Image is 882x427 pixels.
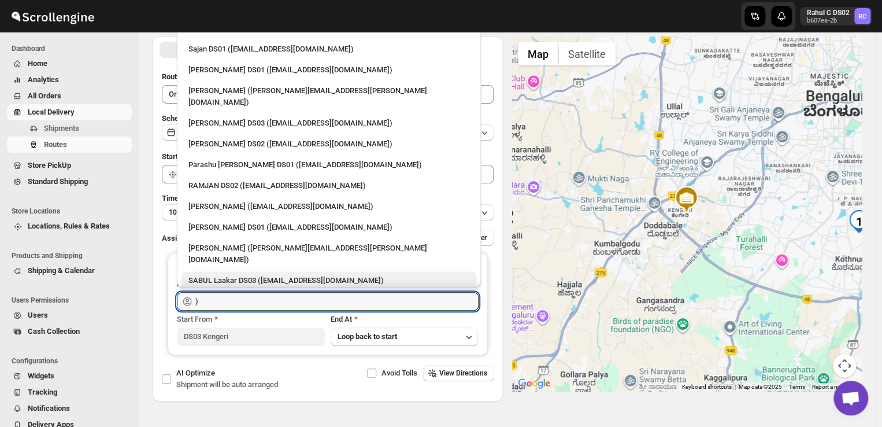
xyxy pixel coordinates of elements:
div: [PERSON_NAME] ([PERSON_NAME][EMAIL_ADDRESS][PERSON_NAME][DOMAIN_NAME]) [188,85,469,108]
img: ScrollEngine [9,2,96,31]
span: Users [28,311,48,319]
button: All Route Options [160,42,327,58]
div: End At [331,314,479,325]
button: [DATE]|[DATE] [162,124,494,141]
li: Parashu Veera Kesavan DS01 (biwenel172@amcret.com) [177,153,481,174]
div: [PERSON_NAME] ([EMAIL_ADDRESS][DOMAIN_NAME]) [188,201,469,212]
div: Parashu [PERSON_NAME] DS01 ([EMAIL_ADDRESS][DOMAIN_NAME]) [188,159,469,171]
button: Shipping & Calendar [7,263,132,279]
div: SABUL Laakar DS03 ([EMAIL_ADDRESS][DOMAIN_NAME]) [188,275,469,286]
a: Report a map error [812,384,858,390]
span: Widgets [28,371,54,380]
span: Local Delivery [28,108,75,116]
li: SABUL Laakar DS03 (pokogin390@dextrago.com) [177,269,481,290]
div: [PERSON_NAME] DS01 ([EMAIL_ADDRESS][DOMAIN_NAME]) [188,222,469,233]
div: [PERSON_NAME] DS01 ([EMAIL_ADDRESS][DOMAIN_NAME]) [188,64,469,76]
li: Jubed DS01 (gedoc78193@dariolo.com) [177,58,481,79]
button: Tracking [7,384,132,400]
span: Store PickUp [28,161,71,170]
span: Scheduled for [162,114,208,123]
li: Sajan DS01 (lofadat883@coderdir.com) [177,38,481,58]
img: Google [515,376,553,391]
span: Rahul C DS02 [854,8,870,24]
span: Assign to [162,234,193,242]
div: [PERSON_NAME] DS03 ([EMAIL_ADDRESS][DOMAIN_NAME]) [188,117,469,129]
li: Narjit Magar (narjit.magar@home-run.co) [177,79,481,112]
div: RAMJAN DS02 ([EMAIL_ADDRESS][DOMAIN_NAME]) [188,180,469,192]
span: Products and Shipping [12,251,133,260]
button: Keyboard shortcuts [682,383,732,391]
span: All Orders [28,91,61,100]
span: Start From [177,315,212,323]
div: [PERSON_NAME] ([PERSON_NAME][EMAIL_ADDRESS][PERSON_NAME][DOMAIN_NAME]) [188,242,469,266]
span: Locations, Rules & Rates [28,222,110,230]
button: Map camera controls [833,354,856,377]
button: Widgets [7,368,132,384]
span: Store Locations [12,207,133,216]
button: Home [7,56,132,72]
span: View Directions [439,369,487,378]
div: 1 [847,210,870,233]
p: Rahul C DS02 [807,8,850,17]
span: Cash Collection [28,327,80,336]
span: Time Per Stop [162,194,209,203]
span: Route Name [162,72,202,81]
li: RAMJAN DS02 (rixatoc168@evoxury.com) [177,174,481,195]
p: b607ea-2b [807,17,850,24]
button: Cash Collection [7,323,132,340]
span: Start Location (Warehouse) [162,152,253,161]
span: Analytics [28,75,59,84]
div: Sajan DS01 ([EMAIL_ADDRESS][DOMAIN_NAME]) [188,43,469,55]
a: Terms (opens in new tab) [789,384,805,390]
span: Shipments [44,124,79,132]
span: Routes [44,140,67,149]
span: Standard Shipping [28,177,88,186]
li: Saharul DS01 (yedesam921@cavoyar.com) [177,216,481,237]
span: Loop back to start [338,332,397,341]
li: MOSTUFA DS02 (laget84182@euleina.com) [177,132,481,153]
button: Show street map [518,42,558,65]
span: Map data ©2025 [739,384,782,390]
span: Home [28,59,47,68]
button: 10 minutes [162,204,494,220]
button: View Directions [423,365,494,381]
span: Add More Driver [436,233,487,242]
button: Users [7,307,132,323]
span: Tracking [28,388,57,396]
button: Shipments [7,120,132,137]
div: All Route Options [153,62,503,393]
button: Routes [7,137,132,153]
span: Dashboard [12,44,133,53]
span: Shipping & Calendar [28,266,95,275]
span: 10 minutes [169,208,203,217]
li: Mohim uddin DS03 (veyanal843@bizmud.com) [177,112,481,132]
span: Users Permissions [12,296,133,305]
span: Configurations [12,356,133,366]
button: Notifications [7,400,132,417]
input: Search assignee [195,292,479,311]
li: Romil Seth (romil.seth@home-run.co) [177,237,481,269]
li: Satish kumar veera (tehaxi9762@chaublog.com) [177,195,481,216]
a: Open this area in Google Maps (opens a new window) [515,376,553,391]
button: Analytics [7,72,132,88]
button: Locations, Rules & Rates [7,218,132,234]
span: Notifications [28,404,70,413]
button: Show satellite imagery [558,42,616,65]
button: User menu [800,7,872,25]
text: RC [858,13,866,20]
button: Loop back to start [331,327,479,346]
button: All Orders [7,88,132,104]
div: Open chat [833,381,868,415]
div: [PERSON_NAME] DS02 ([EMAIL_ADDRESS][DOMAIN_NAME]) [188,138,469,150]
input: Eg: Bengaluru Route [162,85,494,104]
